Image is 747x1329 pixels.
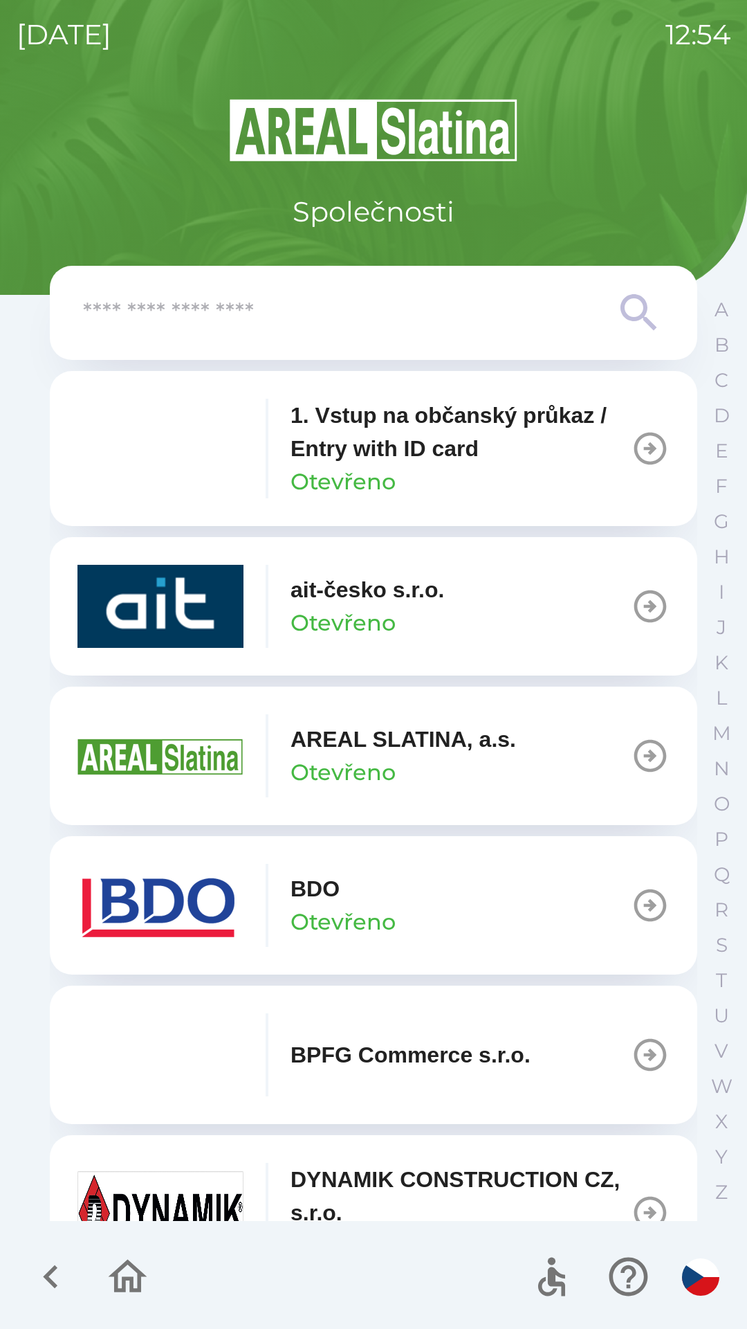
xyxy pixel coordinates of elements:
[716,686,727,710] p: L
[704,610,739,645] button: J
[714,862,730,887] p: Q
[77,1013,243,1096] img: f3b1b367-54a7-43c8-9d7e-84e812667233.png
[704,716,739,751] button: M
[714,757,730,781] p: N
[704,469,739,504] button: F
[716,968,727,993] p: T
[77,714,243,797] img: aad3f322-fb90-43a2-be23-5ead3ef36ce5.png
[714,298,728,322] p: A
[714,792,730,816] p: O
[665,14,730,55] p: 12:54
[714,827,728,851] p: P
[704,645,739,680] button: K
[704,680,739,716] button: L
[50,836,697,975] button: BDOOtevřeno
[50,986,697,1124] button: BPFG Commerce s.r.o.
[715,1180,728,1204] p: Z
[714,545,730,569] p: H
[290,399,631,465] p: 1. Vstup na občanský průkaz / Entry with ID card
[290,1163,631,1229] p: DYNAMIK CONSTRUCTION CZ, s.r.o.
[704,751,739,786] button: N
[704,998,739,1033] button: U
[50,537,697,676] button: ait-česko s.r.o.Otevřeno
[704,1139,739,1175] button: Y
[290,606,396,640] p: Otevřeno
[715,439,728,463] p: E
[704,398,739,433] button: D
[704,504,739,539] button: G
[77,407,243,490] img: 93ea42ec-2d1b-4d6e-8f8a-bdbb4610bcc3.png
[290,905,396,939] p: Otevřeno
[293,191,454,233] p: Společnosti
[704,327,739,363] button: B
[704,786,739,822] button: O
[704,292,739,327] button: A
[290,723,516,756] p: AREAL SLATINA, a.s.
[704,1175,739,1210] button: Z
[50,371,697,526] button: 1. Vstup na občanský průkaz / Entry with ID cardOtevřeno
[704,433,739,469] button: E
[712,721,731,745] p: M
[17,14,111,55] p: [DATE]
[704,822,739,857] button: P
[290,1038,531,1072] p: BPFG Commerce s.r.o.
[714,509,729,534] p: G
[77,864,243,947] img: ae7449ef-04f1-48ed-85b5-e61960c78b50.png
[77,1171,243,1254] img: 9aa1c191-0426-4a03-845b-4981a011e109.jpeg
[290,756,396,789] p: Otevřeno
[50,1135,697,1290] button: DYNAMIK CONSTRUCTION CZ, s.r.o.Otevřeno
[714,651,728,675] p: K
[704,1104,739,1139] button: X
[715,474,728,498] p: F
[704,928,739,963] button: S
[719,580,724,604] p: I
[714,333,729,357] p: B
[704,575,739,610] button: I
[682,1258,719,1296] img: cs flag
[704,1033,739,1069] button: V
[704,857,739,892] button: Q
[714,1004,729,1028] p: U
[715,1110,728,1134] p: X
[715,1145,728,1169] p: Y
[77,565,243,648] img: 40b5cfbb-27b1-4737-80dc-99d800fbabba.png
[711,1074,732,1099] p: W
[704,1069,739,1104] button: W
[290,465,396,498] p: Otevřeno
[50,687,697,825] button: AREAL SLATINA, a.s.Otevřeno
[704,892,739,928] button: R
[717,615,726,640] p: J
[714,898,728,922] p: R
[714,1039,728,1063] p: V
[50,97,697,163] img: Logo
[704,363,739,398] button: C
[704,539,739,575] button: H
[704,963,739,998] button: T
[714,404,730,428] p: D
[290,872,340,905] p: BDO
[716,933,728,957] p: S
[290,573,444,606] p: ait-česko s.r.o.
[714,368,728,392] p: C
